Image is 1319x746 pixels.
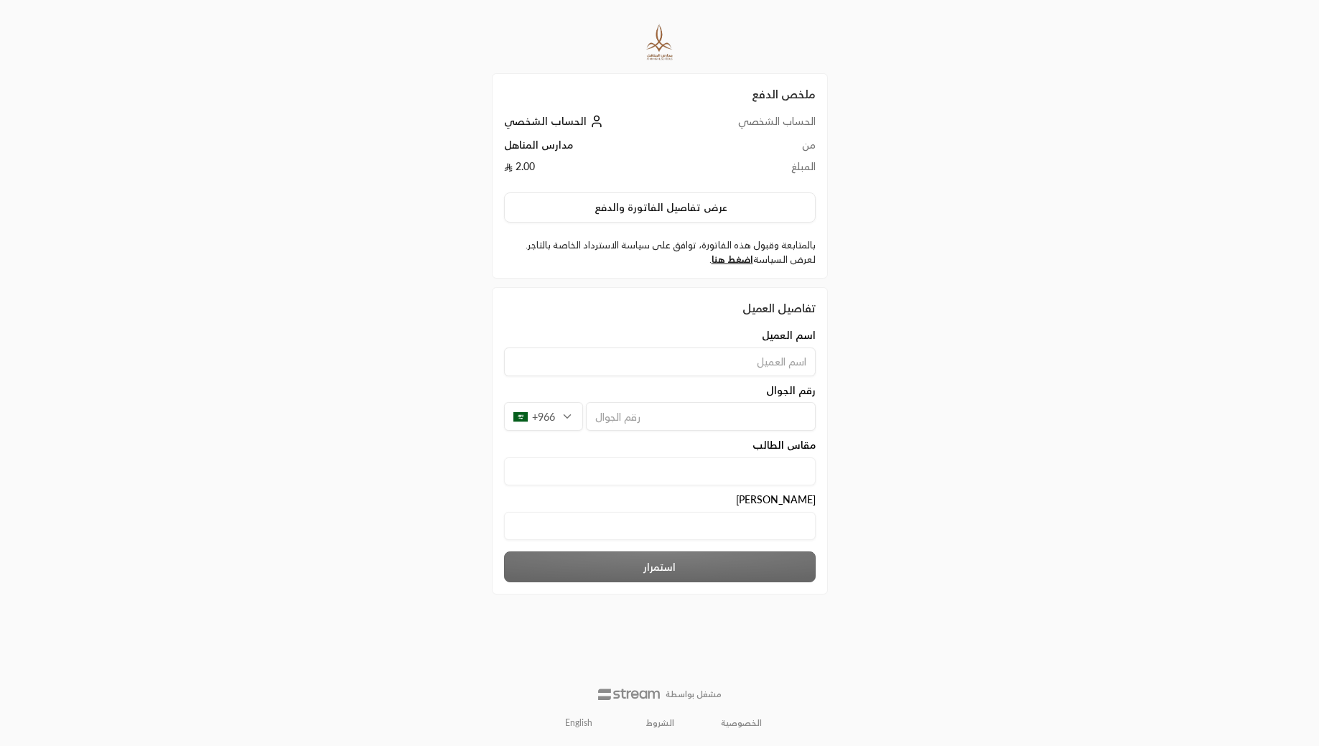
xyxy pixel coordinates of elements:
input: اسم العميل [504,348,816,376]
div: +966 [504,402,583,431]
td: المبلغ [681,159,816,181]
a: الخصوصية [721,717,762,729]
input: رقم الجوال [586,402,816,431]
h2: ملخص الدفع [504,85,816,103]
span: مقاس الطالب [752,438,816,452]
a: الشروط [646,717,674,729]
td: 2.00 [504,159,681,181]
img: Company Logo [643,23,676,62]
a: English [557,712,600,735]
td: من [681,138,816,159]
td: مدارس المناهل [504,138,681,159]
span: اسم العميل [762,328,816,342]
label: بالمتابعة وقبول هذه الفاتورة، توافق على سياسة الاسترداد الخاصة بالتاجر. لعرض السياسة . [504,238,816,266]
span: الحساب الشخصي [504,115,587,127]
a: الحساب الشخصي [504,115,607,127]
span: [PERSON_NAME] [736,493,816,507]
span: رقم الجوال [766,383,816,398]
div: تفاصيل العميل [504,299,816,317]
a: اضغط هنا [712,253,753,265]
td: الحساب الشخصي [681,114,816,138]
button: عرض تفاصيل الفاتورة والدفع [504,192,816,223]
p: مشغل بواسطة [666,689,722,700]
